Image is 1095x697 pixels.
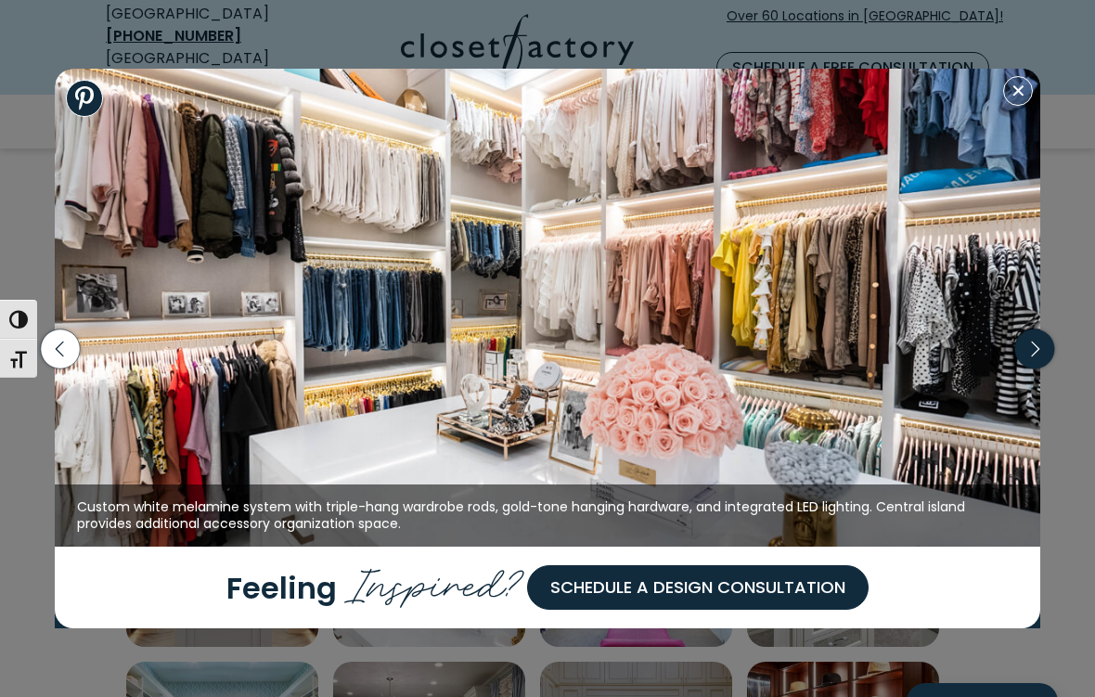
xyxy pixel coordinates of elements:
[66,80,103,117] a: Share to Pinterest
[1003,76,1033,106] button: Close modal
[226,567,337,609] span: Feeling
[344,548,527,613] span: Inspired?
[527,565,869,610] a: Schedule a Design Consultation
[55,69,1040,547] img: Custom white melamine system with triple-hang wardrobe rods, gold-tone hanging hardware, and inte...
[55,484,1040,547] figcaption: Custom white melamine system with triple-hang wardrobe rods, gold-tone hanging hardware, and inte...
